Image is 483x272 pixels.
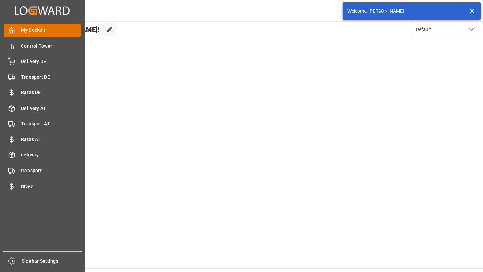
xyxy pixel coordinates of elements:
[4,24,81,37] a: My Cockpit
[21,136,81,143] span: Rates AT
[21,120,81,127] span: Transport AT
[4,148,81,161] a: delivery
[21,105,81,112] span: Delivery AT
[4,70,81,83] a: Transport DE
[21,183,81,190] span: rates
[21,89,81,96] span: Rates DE
[4,133,81,146] a: Rates AT
[4,101,81,115] a: Delivery AT
[4,39,81,52] a: Control Tower
[21,27,81,34] span: My Cockpit
[28,23,100,36] span: Hello [PERSON_NAME]!
[4,164,81,177] a: transport
[21,43,81,50] span: Control Tower
[21,151,81,158] span: delivery
[4,180,81,193] a: rates
[21,58,81,65] span: Delivery DE
[411,23,478,36] button: open menu
[416,26,431,33] span: Default
[347,8,463,15] div: Welcome, [PERSON_NAME]
[21,167,81,174] span: transport
[22,258,82,265] span: Sidebar Settings
[21,74,81,81] span: Transport DE
[4,117,81,130] a: Transport AT
[4,55,81,68] a: Delivery DE
[4,86,81,99] a: Rates DE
